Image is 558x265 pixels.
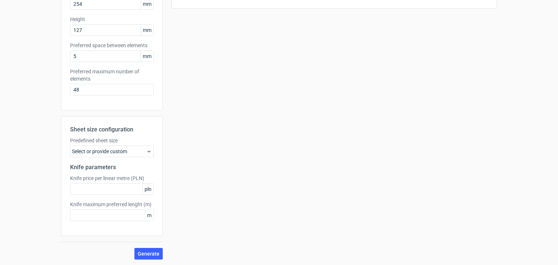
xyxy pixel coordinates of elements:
span: mm [141,25,153,36]
label: Knife maximum preferred lenght (m) [70,201,154,208]
label: Height [70,16,154,23]
span: pln [142,184,153,195]
span: m [145,210,153,221]
label: Knife price per linear metre (PLN) [70,175,154,182]
span: mm [141,51,153,62]
label: Predefined sheet size [70,137,154,144]
label: Preferred space between elements [70,42,154,49]
h2: Knife parameters [70,163,154,172]
div: Select or provide custom [70,146,154,157]
h2: Sheet size configuration [70,125,154,134]
button: Generate [134,248,163,260]
span: Generate [138,251,159,256]
label: Preferred maximum number of elements [70,68,154,82]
